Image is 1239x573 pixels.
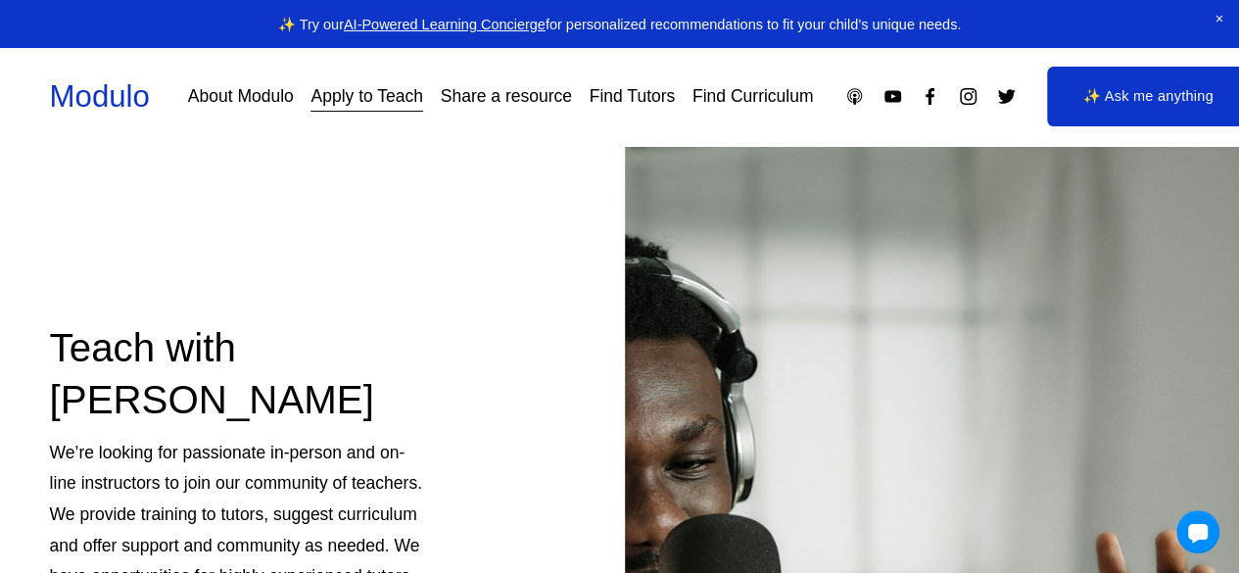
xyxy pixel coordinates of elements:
a: About Modulo [188,79,294,114]
a: Find Tutors [590,79,676,114]
h2: Teach with [PERSON_NAME] [50,323,423,427]
a: Modulo [50,79,150,114]
a: AI-Powered Learning Concierge [344,17,546,32]
a: Find Curriculum [692,79,814,114]
a: Instagram [958,86,978,107]
a: Apply to Teach [310,79,422,114]
a: YouTube [882,86,903,107]
a: Facebook [920,86,940,107]
a: Twitter [996,86,1017,107]
a: Share a resource [441,79,572,114]
a: Apple Podcasts [844,86,865,107]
